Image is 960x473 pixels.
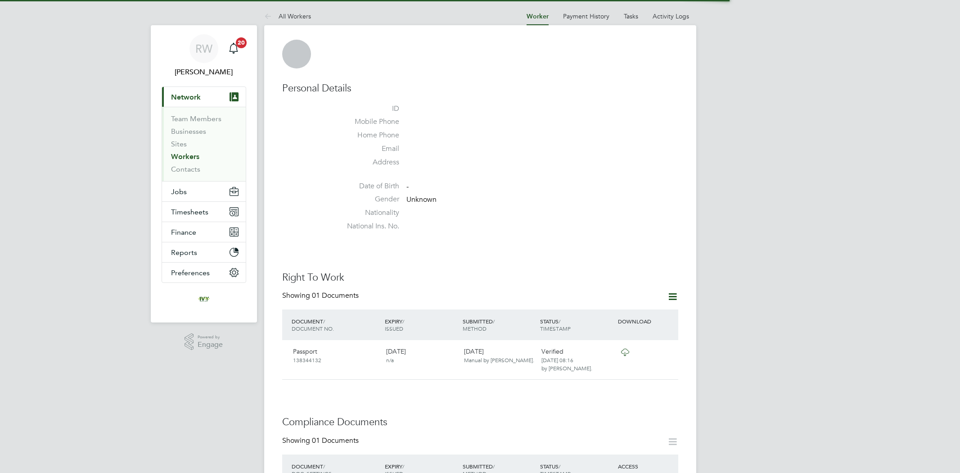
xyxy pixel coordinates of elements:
div: DOWNLOAD [616,313,678,329]
span: / [493,463,495,470]
div: [DATE] [460,344,538,367]
span: / [323,318,325,325]
span: / [559,463,560,470]
div: Showing [282,291,361,300]
button: Preferences [162,263,246,282]
div: Passport [289,344,383,367]
img: ivyresourcegroup-logo-retina.png [197,292,211,306]
span: Verified [541,347,563,355]
span: [DATE] 08:16 [541,356,573,364]
div: SUBMITTED [460,313,538,337]
span: 01 Documents [312,436,359,445]
div: Network [162,107,246,181]
div: EXPIRY [383,313,460,337]
span: 138344132 [293,356,321,364]
span: n/a [386,356,394,364]
span: TIMESTAMP [540,325,571,332]
span: Reports [171,248,197,257]
div: STATUS [538,313,616,337]
a: Payment History [563,12,609,20]
label: Email [336,144,399,154]
button: Timesheets [162,202,246,222]
a: Team Members [171,114,221,123]
h3: Right To Work [282,271,678,284]
span: Finance [171,228,196,236]
a: Powered byEngage [185,333,223,350]
span: Powered by [198,333,223,341]
label: Gender [336,195,399,204]
a: Tasks [624,12,638,20]
button: Reports [162,242,246,262]
span: / [493,318,495,325]
div: [DATE] [383,344,460,367]
a: All Workers [264,12,311,20]
label: Nationality [336,208,399,218]
label: National Ins. No. [336,222,399,231]
span: Manual by [PERSON_NAME]. [464,356,534,364]
button: Jobs [162,182,246,201]
span: Unknown [406,196,437,205]
a: Activity Logs [653,12,689,20]
span: Engage [198,341,223,349]
span: - [406,182,409,191]
h3: Personal Details [282,82,678,95]
a: Go to home page [162,292,246,306]
span: 20 [236,37,247,48]
span: ISSUED [385,325,403,332]
span: Rob Winchle [162,67,246,77]
label: Home Phone [336,131,399,140]
span: / [402,463,404,470]
span: DOCUMENT NO. [292,325,334,332]
a: Contacts [171,165,200,173]
a: Businesses [171,127,206,136]
span: METHOD [463,325,487,332]
span: Preferences [171,268,210,277]
span: by [PERSON_NAME]. [541,364,592,372]
a: RW[PERSON_NAME] [162,34,246,77]
h3: Compliance Documents [282,416,678,429]
button: Finance [162,222,246,242]
a: Worker [527,13,549,20]
label: Date of Birth [336,182,399,191]
span: Timesheets [171,208,208,216]
a: Workers [171,152,199,161]
nav: Main navigation [151,25,257,323]
span: RW [195,43,212,55]
span: / [559,318,560,325]
span: Network [171,93,201,101]
a: 20 [225,34,243,63]
span: / [402,318,404,325]
div: Showing [282,436,361,446]
button: Network [162,87,246,107]
label: Address [336,158,399,167]
span: Jobs [171,187,187,196]
a: Sites [171,140,187,148]
span: 01 Documents [312,291,359,300]
span: / [323,463,325,470]
label: ID [336,104,399,114]
div: DOCUMENT [289,313,383,337]
label: Mobile Phone [336,117,399,127]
